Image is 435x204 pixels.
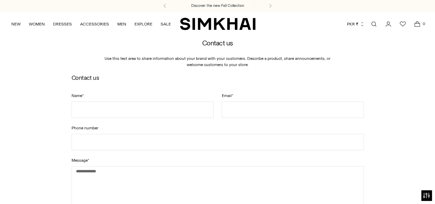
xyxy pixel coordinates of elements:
iframe: Gorgias live chat messenger [401,172,428,197]
a: MEN [117,17,126,32]
a: Wishlist [396,17,410,31]
label: Phone number [72,125,364,131]
p: Use this text area to share information about your brand with your customers. Describe a product,... [97,55,338,68]
label: Name [72,93,214,99]
button: PKR ₨ [347,17,365,32]
a: NEW [11,17,21,32]
a: SALE [161,17,171,32]
a: Open cart modal [410,17,424,31]
a: EXPLORE [134,17,152,32]
a: Discover the new Fall Collection [191,3,244,9]
a: DRESSES [53,17,72,32]
a: SIMKHAI [180,17,255,31]
label: Message [72,157,364,163]
h2: Contact us [97,40,338,47]
a: Open search modal [367,17,381,31]
a: WOMEN [29,17,45,32]
a: Go to the account page [381,17,395,31]
a: ACCESSORIES [80,17,109,32]
span: 0 [421,21,427,27]
label: Email [222,93,364,99]
h2: Contact us [72,75,364,81]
